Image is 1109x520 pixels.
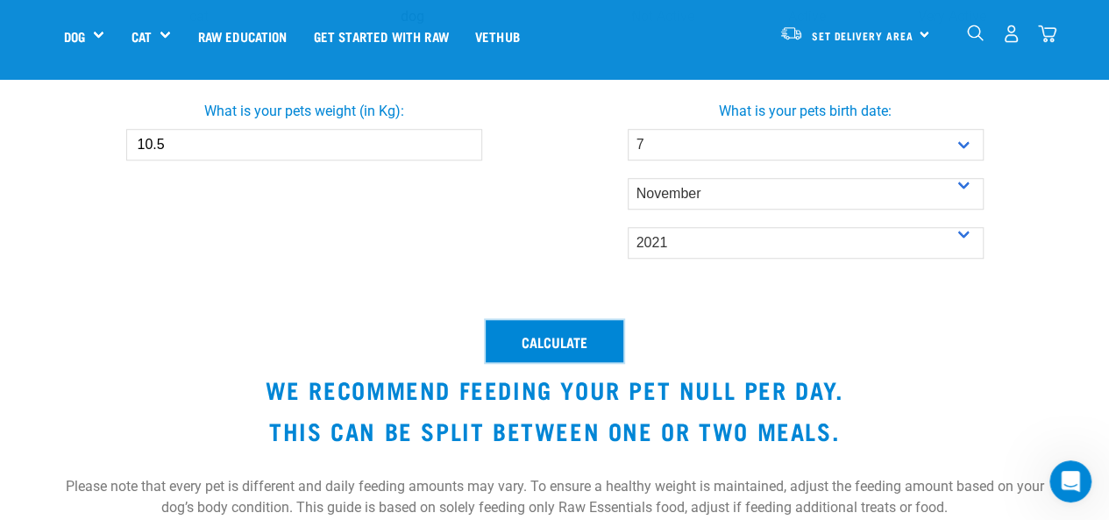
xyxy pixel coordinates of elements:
img: user.png [1002,25,1020,43]
button: Calculate [486,320,623,362]
label: What is your pets birth date: [551,101,1060,122]
img: home-icon@2x.png [1038,25,1056,43]
a: Raw Education [184,1,300,71]
a: Vethub [462,1,533,71]
h3: This can be split between one or two meals. [64,417,1046,445]
img: home-icon-1@2x.png [967,25,984,41]
span: Set Delivery Area [812,32,914,39]
a: Get started with Raw [301,1,462,71]
iframe: Intercom live chat [1049,460,1091,502]
a: Cat [131,26,151,46]
img: van-moving.png [779,25,803,41]
label: What is your pets weight (in Kg): [50,101,558,122]
h3: We recommend feeding your pet null per day. [64,376,1046,403]
a: Dog [64,26,85,46]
